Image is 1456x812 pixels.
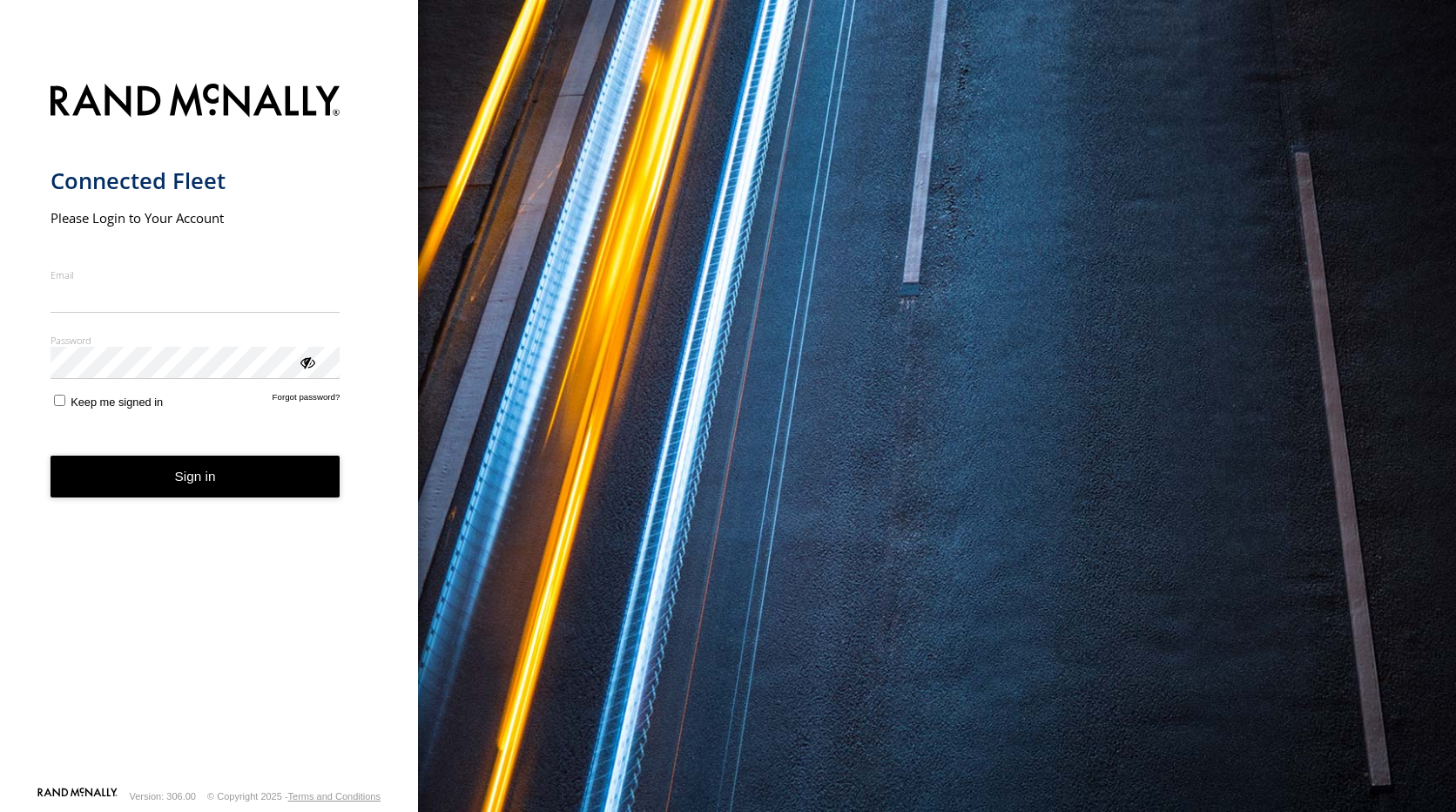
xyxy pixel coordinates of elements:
div: © Copyright 2025 - [207,791,381,802]
button: Sign in [51,456,340,498]
h2: Please Login to Your Account [51,209,340,227]
h1: Connected Fleet [51,166,340,195]
a: Forgot password? [273,392,340,409]
form: main [51,73,368,786]
label: Email [51,268,340,281]
img: Rand McNally [51,80,340,125]
a: Visit our Website [37,788,118,805]
label: Password [51,334,340,347]
input: Keep me signed in [54,395,65,406]
span: Keep me signed in [71,396,163,409]
a: Terms and Conditions [288,791,381,802]
div: ViewPassword [298,353,315,370]
div: Version: 306.00 [130,791,196,802]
